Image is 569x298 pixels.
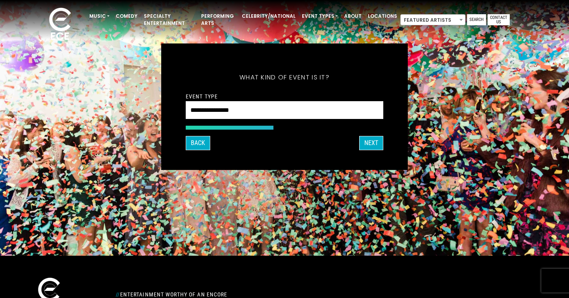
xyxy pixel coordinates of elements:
[365,9,400,23] a: Locations
[467,14,486,25] a: Search
[116,291,120,298] span: //
[488,14,510,25] a: Contact Us
[341,9,365,23] a: About
[186,63,383,92] h5: What kind of event is it?
[299,9,341,23] a: Event Types
[186,93,218,100] label: Event Type
[401,15,465,26] span: Featured Artists
[359,136,383,150] button: Next
[86,9,113,23] a: Music
[400,14,465,25] span: Featured Artists
[239,9,299,23] a: Celebrity/National
[113,9,141,23] a: Comedy
[198,9,239,30] a: Performing Arts
[186,136,210,150] button: Back
[141,9,198,30] a: Specialty Entertainment
[40,6,80,44] img: ece_new_logo_whitev2-1.png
